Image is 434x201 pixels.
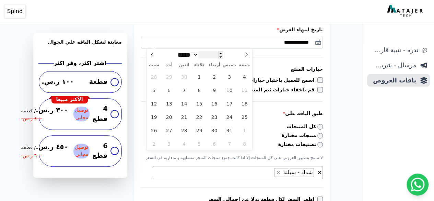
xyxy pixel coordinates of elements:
span: يناير 8, 2027 [238,137,251,150]
h3: معاينة لشكل الباقه علي الجوال [39,38,122,54]
span: ديسمبر 26, 2026 [147,124,161,137]
span: ديسمبر 1, 2026 [192,70,206,83]
span: ديسمبر 3, 2026 [223,70,236,83]
div: الأكثر مبيعا [51,96,88,103]
span: ديسمبر 31, 2026 [223,124,236,137]
span: ديسمبر 6, 2026 [162,83,176,97]
span: نوفمبر 30, 2026 [177,70,191,83]
span: × [317,169,322,176]
h3: خيارات المنتج [141,66,323,72]
button: قم بإزالة كل العناصر [317,168,322,175]
label: تاريخ انتهاء العرض [141,26,323,33]
span: اثنين [177,63,192,67]
button: Splnd [4,4,26,19]
bdi: / قطعة [21,145,36,150]
span: يناير 4, 2027 [177,137,191,150]
span: ديسمبر 18, 2026 [238,97,251,110]
span: يناير 1, 2027 [238,124,251,137]
span: ديسمبر 30, 2026 [208,124,221,137]
input: سنة [198,51,223,58]
span: أربعاء [207,63,222,67]
span: ديسمبر 29, 2026 [192,124,206,137]
label: طبق الباقة على [141,110,323,117]
span: ديسمبر 23, 2026 [208,110,221,124]
span: ديسمبر 15, 2026 [192,97,206,110]
span: ديسمبر 14, 2026 [177,97,191,110]
span: ديسمبر 7, 2026 [177,83,191,97]
select: شهر [175,51,198,58]
span: مرسال - شريط دعاية [370,60,416,70]
span: ١٠٠ ر.س. [42,77,74,87]
input: منتجات مختارة [317,133,323,138]
span: 4 قطع [92,104,107,124]
span: يناير 7, 2027 [223,137,236,150]
span: ديسمبر 25, 2026 [238,110,251,124]
span: يناير 3, 2027 [162,137,176,150]
span: ديسمبر 20, 2026 [162,110,176,124]
p: لا ننصح بتطبيق العروض علي كل المنتجات إلا اذا كانت جميع منتجات المتجر متشابهه و متقاربة في السعر [141,155,323,160]
span: يناير 2, 2027 [147,137,161,150]
span: Splnd [7,7,23,15]
span: × [276,169,280,176]
input: تصنيفات مختارة [317,142,323,147]
span: ديسمبر 2, 2026 [208,70,221,83]
span: نوفمبر 29, 2026 [162,70,176,83]
span: شداد - سبلند [281,169,313,176]
span: باقات العروض [370,76,416,85]
span: 6 قطع [92,141,107,161]
span: ٤٠٠ ر.س. [21,115,42,123]
span: قطعة [89,77,108,87]
span: ديسمبر 9, 2026 [208,83,221,97]
span: ديسمبر 27, 2026 [162,124,176,137]
span: ديسمبر 8, 2026 [192,83,206,97]
span: توصيل مجاني [73,144,90,158]
span: ندرة - تنبية قارب علي النفاذ [370,45,418,55]
span: جمعة [237,63,252,67]
input: كل المنتجات [317,124,323,130]
span: ديسمبر 19, 2026 [147,110,161,124]
textarea: Search [268,169,272,177]
h2: اشتر اكثر، وفر اكثر [54,59,106,67]
span: ديسمبر 17, 2026 [223,97,236,110]
label: قم باخفاء خيارات ثيم المتجر الافتراضية [221,86,317,93]
label: كل المنتجات [287,123,323,130]
span: ديسمبر 13, 2026 [162,97,176,110]
span: نوفمبر 28, 2026 [147,70,161,83]
label: اسمح للعميل باختيار خيارات مختلفة لكل قطعة [204,77,317,83]
span: ديسمبر 21, 2026 [177,110,191,124]
button: Remove item [274,168,282,177]
span: سبت [146,63,162,67]
span: ديسمبر 12, 2026 [147,97,161,110]
span: ٣٠٠ ر.س. [21,105,68,115]
span: توصيل مجاني [73,107,90,121]
span: ديسمبر 4, 2026 [238,70,251,83]
span: ديسمبر 5, 2026 [147,83,161,97]
label: منتجات مختارة [282,132,323,139]
span: ديسمبر 28, 2026 [177,124,191,137]
span: يناير 5, 2027 [192,137,206,150]
span: ديسمبر 24, 2026 [223,110,236,124]
span: يناير 6, 2027 [208,137,221,150]
img: MatajerTech Logo [387,5,424,18]
span: أحد [162,63,177,67]
span: ثلاثاء [192,63,207,67]
span: ديسمبر 22, 2026 [192,110,206,124]
li: شداد - سبلند [274,168,314,177]
bdi: / قطعة [21,108,36,113]
span: ٤٥٠ ر.س. [21,142,68,152]
span: ٦٠٠ ر.س. [21,152,42,160]
span: ديسمبر 10, 2026 [223,83,236,97]
label: تصنيفات مختارة [278,141,323,148]
span: ديسمبر 11, 2026 [238,83,251,97]
span: خميس [222,63,237,67]
span: ديسمبر 16, 2026 [208,97,221,110]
